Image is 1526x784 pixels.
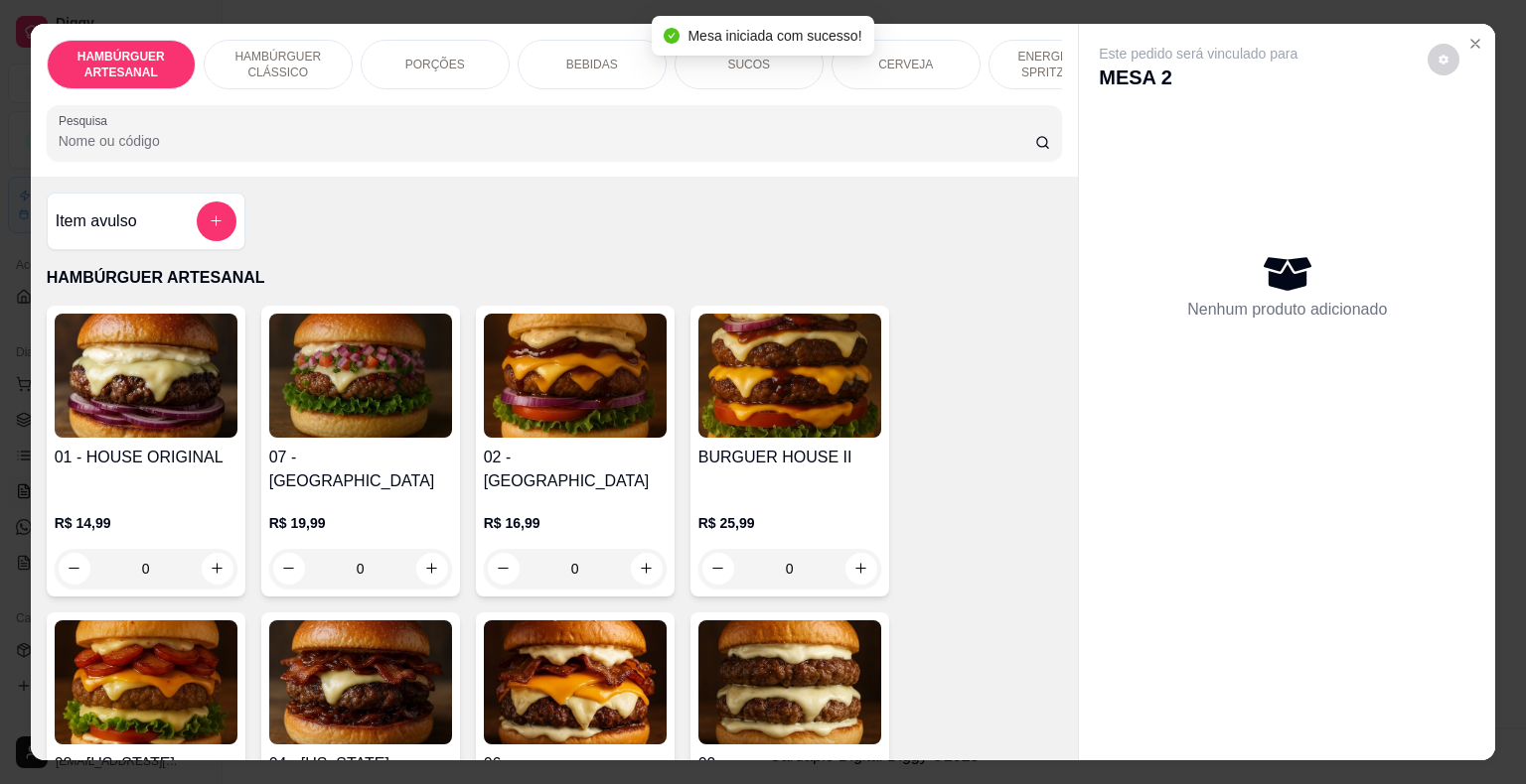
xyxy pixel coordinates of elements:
[55,620,237,744] img: product-image
[269,513,452,533] p: R$ 19,99
[698,620,881,744] img: product-image
[484,513,667,533] p: R$ 16,99
[56,209,137,233] h4: Item avulso
[878,57,933,72] p: CERVEJA
[1187,298,1387,322] p: Nenhum produto adicionado
[698,446,881,469] h4: BURGUER HOUSE II
[566,57,618,72] p: BEBIDAS
[55,314,237,438] img: product-image
[55,446,237,469] h4: 01 - HOUSE ORIGINAL
[687,28,861,44] span: Mesa iniciada com sucesso!
[1459,28,1491,60] button: Close
[484,446,667,493] h4: 02 - [GEOGRAPHIC_DATA]
[59,131,1035,151] input: Pesquisa
[269,314,452,438] img: product-image
[1099,44,1297,64] p: Este pedido será vinculado para
[59,112,114,129] label: Pesquisa
[1099,64,1297,91] p: MESA 2
[727,57,770,72] p: SUCOS
[698,513,881,533] p: R$ 25,99
[221,49,336,80] p: HAMBÚRGUER CLÁSSICO
[698,314,881,438] img: product-image
[55,752,237,776] h4: 08 - [US_STATE]
[484,314,667,438] img: product-image
[1428,44,1459,75] button: decrease-product-quantity
[484,620,667,744] img: product-image
[1005,49,1121,80] p: ENERGÉTICO E SPRITZ DRINK
[47,266,1063,290] p: HAMBÚRGUER ARTESANAL
[269,752,452,776] h4: 04 - [US_STATE]
[197,201,236,241] button: add-separate-item
[55,513,237,533] p: R$ 14,99
[269,620,452,744] img: product-image
[64,49,179,80] p: HAMBÚRGUER ARTESANAL
[664,28,680,44] span: check-circle
[269,446,452,493] h4: 07 - [GEOGRAPHIC_DATA]
[405,57,465,72] p: PORÇÕES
